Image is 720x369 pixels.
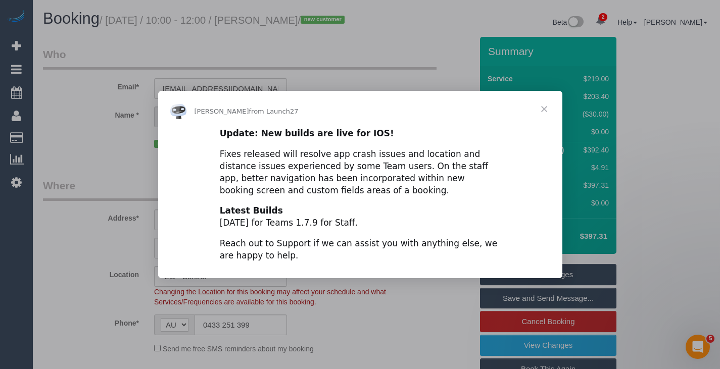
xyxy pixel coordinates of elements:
span: from Launch27 [249,108,299,115]
img: Profile image for Ellie [170,103,186,119]
div: [DATE] for Teams 1.7.9 for Staff. [220,205,501,229]
b: Update: New builds are live for IOS! [220,128,394,138]
div: Reach out to Support if we can assist you with anything else, we are happy to help. [220,238,501,262]
b: Latest Builds [220,205,283,216]
span: Close [526,91,562,127]
span: [PERSON_NAME] [195,108,249,115]
div: Fixes released will resolve app crash issues and location and distance issues experienced by some... [220,148,501,196]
